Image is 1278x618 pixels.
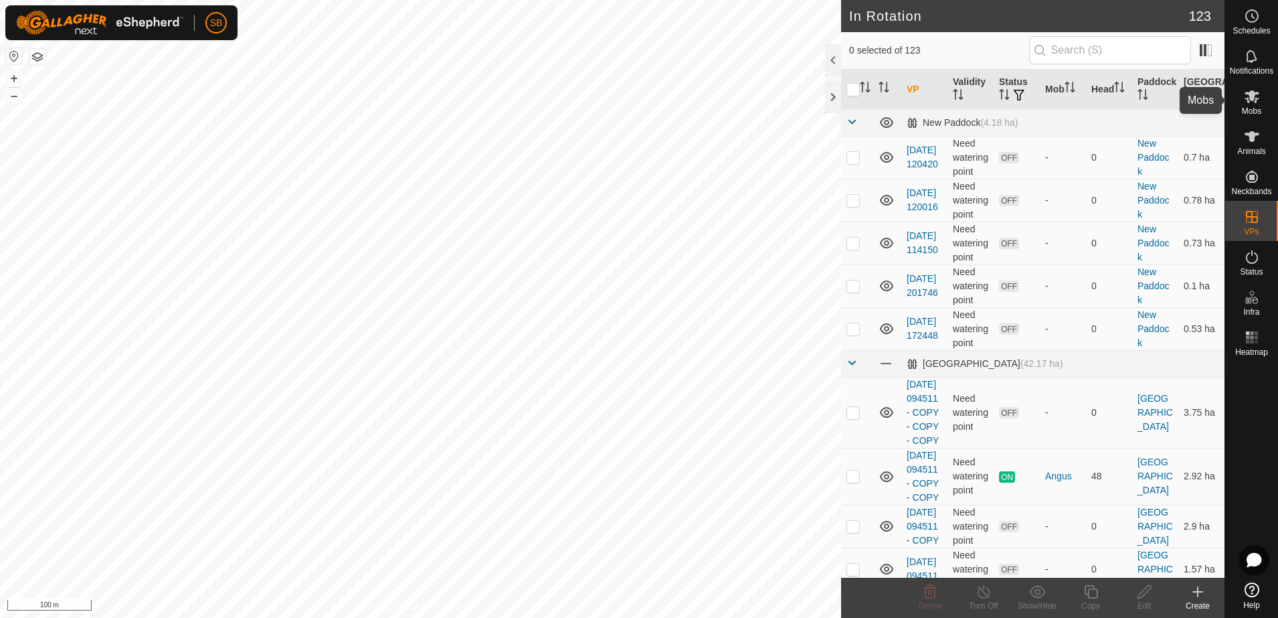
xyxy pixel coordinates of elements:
[1064,600,1117,612] div: Copy
[999,152,1019,163] span: OFF
[1240,268,1263,276] span: Status
[1237,147,1266,155] span: Animals
[1045,194,1081,208] div: -
[947,70,994,110] th: Validity
[999,471,1015,483] span: ON
[1045,469,1081,483] div: Angus
[1225,577,1278,615] a: Help
[1137,138,1169,177] a: New Paddock
[907,117,1018,129] div: New Paddock
[1178,548,1224,591] td: 1.57 ha
[907,145,938,169] a: [DATE] 120420
[1243,601,1260,609] span: Help
[1117,600,1171,612] div: Edit
[1178,136,1224,179] td: 0.7 ha
[999,407,1019,418] span: OFF
[1045,322,1081,336] div: -
[6,70,22,86] button: +
[999,323,1019,335] span: OFF
[907,556,938,581] a: [DATE] 094511
[1086,448,1132,505] td: 48
[919,601,942,611] span: Delete
[1086,222,1132,264] td: 0
[953,91,964,102] p-sorticon: Activate to sort
[434,601,473,613] a: Contact Us
[1086,307,1132,350] td: 0
[1045,520,1081,534] div: -
[1040,70,1086,110] th: Mob
[1137,266,1169,305] a: New Paddock
[6,88,22,104] button: –
[1086,179,1132,222] td: 0
[947,448,994,505] td: Need watering point
[1045,236,1081,250] div: -
[1189,6,1211,26] span: 123
[1178,222,1224,264] td: 0.73 ha
[879,84,889,94] p-sorticon: Activate to sort
[1086,136,1132,179] td: 0
[1010,600,1064,612] div: Show/Hide
[1045,279,1081,293] div: -
[947,179,994,222] td: Need watering point
[999,281,1019,292] span: OFF
[907,450,939,503] a: [DATE] 094511 - COPY - COPY
[1178,70,1224,110] th: [GEOGRAPHIC_DATA] Area
[16,11,183,35] img: Gallagher Logo
[907,273,938,298] a: [DATE] 201746
[1178,307,1224,350] td: 0.53 ha
[1204,91,1215,102] p-sorticon: Activate to sort
[1137,507,1173,546] a: [GEOGRAPHIC_DATA]
[849,8,1189,24] h2: In Rotation
[1086,548,1132,591] td: 0
[907,230,938,255] a: [DATE] 114150
[947,377,994,448] td: Need watering point
[6,48,22,64] button: Reset Map
[1178,179,1224,222] td: 0.78 ha
[999,91,1010,102] p-sorticon: Activate to sort
[1086,505,1132,548] td: 0
[907,358,1063,370] div: [GEOGRAPHIC_DATA]
[1171,600,1224,612] div: Create
[1132,70,1178,110] th: Paddock
[947,548,994,591] td: Need watering point
[1086,377,1132,448] td: 0
[1233,27,1270,35] span: Schedules
[999,564,1019,575] span: OFF
[907,507,939,546] a: [DATE] 094511 - COPY
[1231,187,1271,196] span: Neckbands
[1137,181,1169,220] a: New Paddock
[1178,264,1224,307] td: 0.1 ha
[1137,91,1148,102] p-sorticon: Activate to sort
[1029,36,1191,64] input: Search (S)
[1178,505,1224,548] td: 2.9 ha
[947,264,994,307] td: Need watering point
[947,136,994,179] td: Need watering point
[1137,309,1169,348] a: New Paddock
[1178,377,1224,448] td: 3.75 ha
[980,117,1018,128] span: (4.18 ha)
[1243,308,1259,316] span: Infra
[1244,228,1259,236] span: VPs
[1137,457,1173,495] a: [GEOGRAPHIC_DATA]
[1086,70,1132,110] th: Head
[999,238,1019,249] span: OFF
[947,222,994,264] td: Need watering point
[957,600,1010,612] div: Turn Off
[849,44,1029,58] span: 0 selected of 123
[994,70,1040,110] th: Status
[1045,406,1081,420] div: -
[999,521,1019,532] span: OFF
[999,195,1019,206] span: OFF
[1065,84,1075,94] p-sorticon: Activate to sort
[1020,358,1063,369] span: (42.17 ha)
[1230,67,1273,75] span: Notifications
[1114,84,1125,94] p-sorticon: Activate to sort
[1242,107,1261,115] span: Mobs
[860,84,871,94] p-sorticon: Activate to sort
[1045,562,1081,576] div: -
[907,316,938,341] a: [DATE] 172448
[367,601,418,613] a: Privacy Policy
[907,379,939,446] a: [DATE] 094511 - COPY - COPY - COPY
[1137,224,1169,262] a: New Paddock
[907,187,938,212] a: [DATE] 120016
